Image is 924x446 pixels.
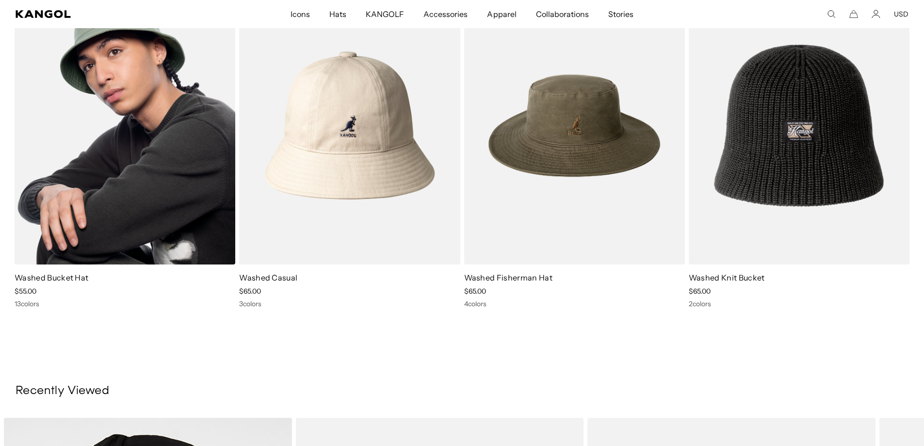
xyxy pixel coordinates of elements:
a: Kangol [16,10,192,18]
a: Washed Casual [239,273,297,282]
div: 4 colors [464,299,685,308]
div: 13 colors [15,299,235,308]
a: Washed Bucket Hat [15,273,88,282]
h3: Recently Viewed [16,384,908,398]
button: USD [894,10,908,18]
summary: Search here [827,10,836,18]
a: Account [872,10,880,18]
span: $55.00 [15,287,36,296]
button: Cart [849,10,858,18]
div: 3 colors [239,299,460,308]
span: $65.00 [689,287,711,296]
span: $65.00 [239,287,261,296]
a: Washed Knit Bucket [689,273,765,282]
a: Washed Fisherman Hat [464,273,552,282]
span: $65.00 [464,287,486,296]
div: 2 colors [689,299,909,308]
